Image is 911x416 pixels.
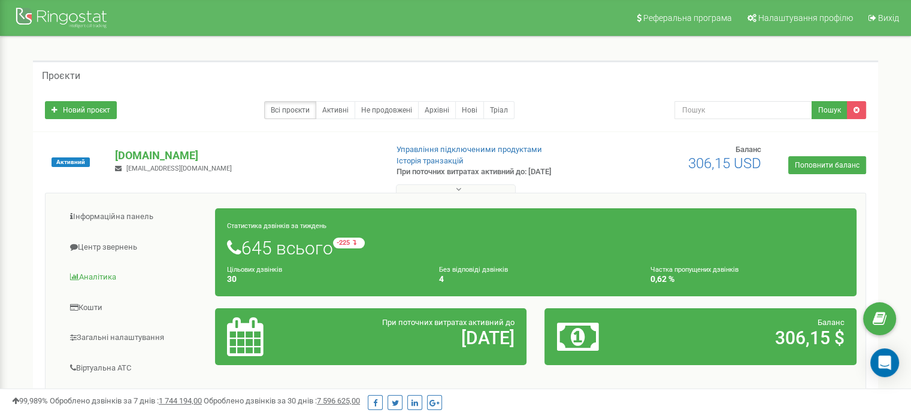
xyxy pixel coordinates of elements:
[55,354,216,383] a: Віртуальна АТС
[126,165,232,172] span: [EMAIL_ADDRESS][DOMAIN_NAME]
[382,318,514,327] span: При поточних витратах активний до
[397,145,542,154] a: Управління підключеними продуктами
[52,157,90,167] span: Активний
[12,396,48,405] span: 99,989%
[674,101,812,119] input: Пошук
[483,101,514,119] a: Тріал
[50,396,202,405] span: Оброблено дзвінків за 7 днів :
[418,101,456,119] a: Архівні
[316,101,355,119] a: Активні
[650,275,845,284] h4: 0,62 %
[115,148,377,163] p: [DOMAIN_NAME]
[227,222,326,230] small: Статистика дзвінків за тиждень
[439,275,633,284] h4: 4
[659,328,845,348] h2: 306,15 $
[55,202,216,232] a: Інформаційна панель
[227,238,845,258] h1: 645 всього
[333,238,365,248] small: -225
[204,396,360,405] span: Оброблено дзвінків за 30 днів :
[355,101,419,119] a: Не продовжені
[812,101,848,119] button: Пошук
[439,266,508,274] small: Без відповіді дзвінків
[397,156,464,165] a: Історія транзакцій
[650,266,739,274] small: Частка пропущених дзвінків
[329,328,514,348] h2: [DATE]
[227,266,282,274] small: Цільових дзвінків
[758,13,853,23] span: Налаштування профілю
[227,275,421,284] h4: 30
[870,348,899,377] div: Open Intercom Messenger
[643,13,732,23] span: Реферальна програма
[455,101,484,119] a: Нові
[45,101,117,119] a: Новий проєкт
[55,233,216,262] a: Центр звернень
[55,323,216,353] a: Загальні налаштування
[159,396,202,405] u: 1 744 194,00
[55,263,216,292] a: Аналiтика
[264,101,316,119] a: Всі проєкти
[317,396,360,405] u: 7 596 625,00
[55,384,216,413] a: Наскрізна аналітика
[788,156,866,174] a: Поповнити баланс
[55,293,216,323] a: Кошти
[818,318,845,327] span: Баланс
[397,166,588,178] p: При поточних витратах активний до: [DATE]
[736,145,761,154] span: Баланс
[688,155,761,172] span: 306,15 USD
[878,13,899,23] span: Вихід
[42,71,80,81] h5: Проєкти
